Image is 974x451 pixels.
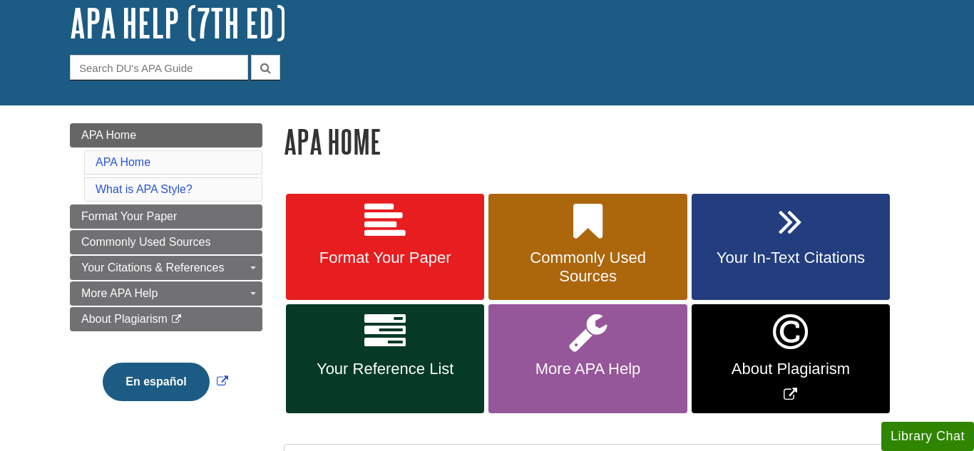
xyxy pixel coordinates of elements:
[81,129,136,141] span: APA Home
[70,123,262,425] div: Guide Page Menu
[70,307,262,331] a: About Plagiarism
[286,304,484,413] a: Your Reference List
[81,210,177,222] span: Format Your Paper
[297,360,473,378] span: Your Reference List
[70,1,286,45] a: APA Help (7th Ed)
[70,55,248,80] input: Search DU's APA Guide
[702,360,879,378] span: About Plagiarism
[81,287,158,299] span: More APA Help
[284,123,904,160] h1: APA Home
[692,194,890,301] a: Your In-Text Citations
[81,261,224,274] span: Your Citations & References
[103,363,209,401] button: En español
[81,236,210,248] span: Commonly Used Sources
[99,375,231,388] a: Link opens in new window
[488,304,687,413] a: More APA Help
[96,183,193,195] a: What is APA Style?
[70,123,262,147] a: APA Home
[170,315,183,324] i: This link opens in a new window
[70,204,262,229] a: Format Your Paper
[70,281,262,306] a: More APA Help
[96,156,150,168] a: APA Home
[70,230,262,254] a: Commonly Used Sources
[881,422,974,451] button: Library Chat
[81,313,168,325] span: About Plagiarism
[70,256,262,280] a: Your Citations & References
[702,249,879,267] span: Your In-Text Citations
[286,194,484,301] a: Format Your Paper
[499,360,676,378] span: More APA Help
[297,249,473,267] span: Format Your Paper
[692,304,890,413] a: Link opens in new window
[488,194,687,301] a: Commonly Used Sources
[499,249,676,286] span: Commonly Used Sources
